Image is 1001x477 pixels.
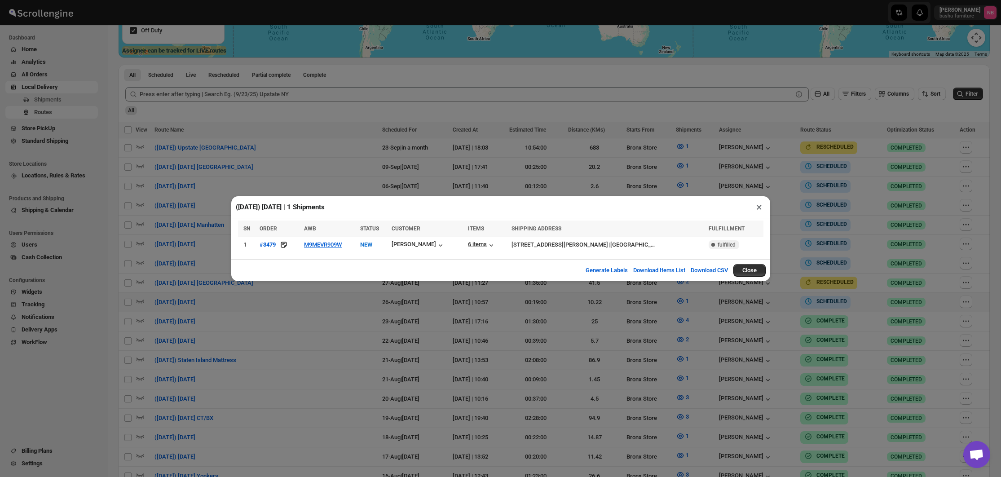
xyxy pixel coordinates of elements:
span: AWB [304,225,316,232]
button: Close [733,264,766,277]
button: M9MEVR909W [304,241,342,248]
button: Download CSV [685,261,733,279]
button: Download Items List [628,261,691,279]
button: [PERSON_NAME] [392,241,445,250]
button: × [753,201,766,213]
div: | [512,240,704,249]
div: [STREET_ADDRESS][PERSON_NAME] [512,240,608,249]
span: NEW [360,241,372,248]
span: SHIPPING ADDRESS [512,225,561,232]
button: Generate Labels [580,261,633,279]
button: 6 items [468,241,496,250]
span: SN [243,225,250,232]
div: #3479 [260,241,276,248]
h2: ([DATE]) [DATE] | 1 Shipments [236,203,325,212]
a: Open chat [963,441,990,468]
span: STATUS [360,225,379,232]
span: CUSTOMER [392,225,420,232]
button: #3479 [260,240,276,249]
span: FULFILLMENT [709,225,745,232]
td: 1 [238,237,257,252]
span: ORDER [260,225,277,232]
span: ITEMS [468,225,484,232]
span: fulfilled [718,241,736,248]
div: [GEOGRAPHIC_DATA] [610,240,658,249]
